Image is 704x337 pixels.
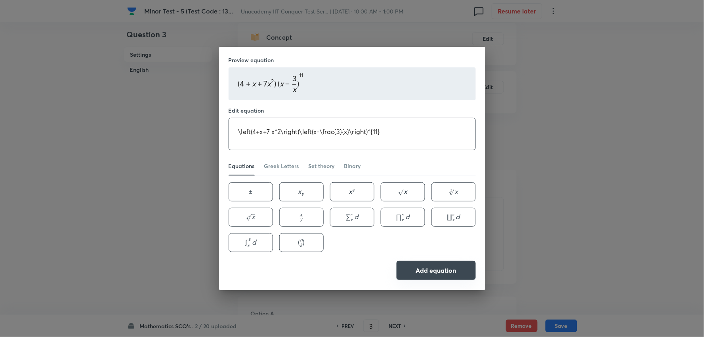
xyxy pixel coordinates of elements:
[229,118,475,150] textarea: \left(4+x+7 x^2\right)\left(x-\frac{3}{x}\right)^{11}
[248,236,250,242] span: s
[280,79,284,88] span: x
[405,212,409,221] span: d
[297,79,299,88] span: )
[298,187,301,196] span: x
[285,79,290,88] span: −
[271,78,274,85] span: 2
[247,242,250,248] span: x
[344,162,361,170] div: Binary
[300,242,302,248] span: k
[303,237,305,247] span: )
[301,190,304,196] span: y
[402,211,404,217] span: s
[352,187,355,193] span: y
[240,79,244,88] span: 4
[238,79,240,88] span: (
[229,56,476,64] h6: Preview equation
[245,237,247,247] span: ∫
[402,216,404,222] span: x
[249,187,253,196] span: ±
[292,84,296,94] span: x
[298,237,300,247] span: (
[252,237,256,247] span: d
[309,157,335,176] a: Set theory
[300,211,302,217] span: x
[301,72,303,79] span: 1
[246,79,250,88] span: +
[404,187,407,196] span: x
[455,214,456,220] span: ​
[454,187,458,196] span: x
[458,189,459,194] span: ​
[229,107,476,115] h6: Edit equation
[396,212,402,221] span: ∏
[292,73,296,83] span: 3
[346,212,351,221] span: ∑
[258,79,262,88] span: +
[397,261,476,280] button: Add equation
[278,79,280,88] span: (
[344,157,361,176] a: Binary
[349,187,352,196] span: x
[354,212,358,221] span: d
[264,157,299,176] a: Greek Letters
[275,79,277,88] span: )
[447,212,452,221] span: ∐
[404,214,405,220] span: ​
[251,239,252,245] span: ​
[303,214,303,219] span: ​
[252,79,256,88] span: x
[305,193,305,194] span: ​
[296,77,297,87] span: ​
[300,237,303,243] span: n
[452,211,454,217] span: s
[229,157,255,176] a: Equations
[264,162,299,170] div: Greek Letters
[407,189,408,194] span: ​
[255,214,256,220] span: ​
[264,79,267,88] span: 7
[351,216,353,222] span: x
[267,79,271,88] span: x
[229,162,255,170] div: Equations
[299,72,301,79] span: 1
[252,212,255,221] span: x
[351,211,353,217] span: s
[456,212,460,221] span: d
[309,162,335,170] div: Set theory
